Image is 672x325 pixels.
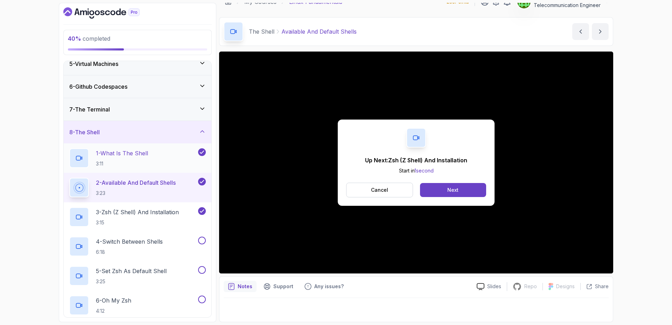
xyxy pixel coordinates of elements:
p: Repo [524,283,537,290]
p: Designs [556,283,575,290]
button: Share [580,283,609,290]
button: 6-Github Codespaces [64,75,211,98]
button: previous content [572,23,589,40]
p: 3:11 [96,160,148,167]
button: 2-Available And Default Shells3:23 [69,178,206,197]
p: 1 - What Is The Shell [96,149,148,157]
p: Cancel [371,187,388,194]
p: Slides [487,283,501,290]
h3: 8 - The Shell [69,128,100,136]
p: Support [273,283,293,290]
p: Start in [365,167,467,174]
button: 4-Switch Between Shells6:18 [69,237,206,256]
button: 1-What Is The Shell3:11 [69,148,206,168]
button: notes button [224,281,257,292]
p: 4 - Switch Between Shells [96,237,163,246]
p: 4:12 [96,307,131,314]
p: 6 - Oh My Zsh [96,296,131,305]
p: 3 - Zsh (Z Shell) And Installation [96,208,179,216]
p: Up Next: Zsh (Z Shell) And Installation [365,156,467,164]
a: Dashboard [63,7,156,19]
a: Slides [471,283,507,290]
p: 5 - Set Zsh As Default Shell [96,267,167,275]
div: Next [447,187,458,194]
button: 5-Virtual Machines [64,53,211,75]
h3: 5 - Virtual Machines [69,60,118,68]
p: Notes [238,283,252,290]
p: Available And Default Shells [281,27,357,36]
span: completed [68,35,110,42]
button: 3-Zsh (Z Shell) And Installation3:15 [69,207,206,227]
span: 1 second [414,168,434,174]
button: Cancel [346,183,413,197]
button: 7-The Terminal [64,98,211,121]
h3: 6 - Github Codespaces [69,82,127,91]
p: Any issues? [314,283,344,290]
button: 5-Set Zsh As Default Shell3:25 [69,266,206,286]
h3: 7 - The Terminal [69,105,110,114]
p: Share [595,283,609,290]
p: The Shell [249,27,274,36]
button: next content [592,23,609,40]
button: Next [420,183,486,197]
p: Telecommunication Engineer [534,2,601,9]
p: 3:15 [96,219,179,226]
p: 3:25 [96,278,167,285]
span: 40 % [68,35,81,42]
button: Feedback button [300,281,348,292]
iframe: 3 - Available and Default Shells [219,52,613,273]
button: 6-Oh My Zsh4:12 [69,296,206,315]
p: 2 - Available And Default Shells [96,178,176,187]
p: 6:18 [96,249,163,256]
p: 3:23 [96,190,176,197]
button: 8-The Shell [64,121,211,143]
button: Support button [259,281,297,292]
